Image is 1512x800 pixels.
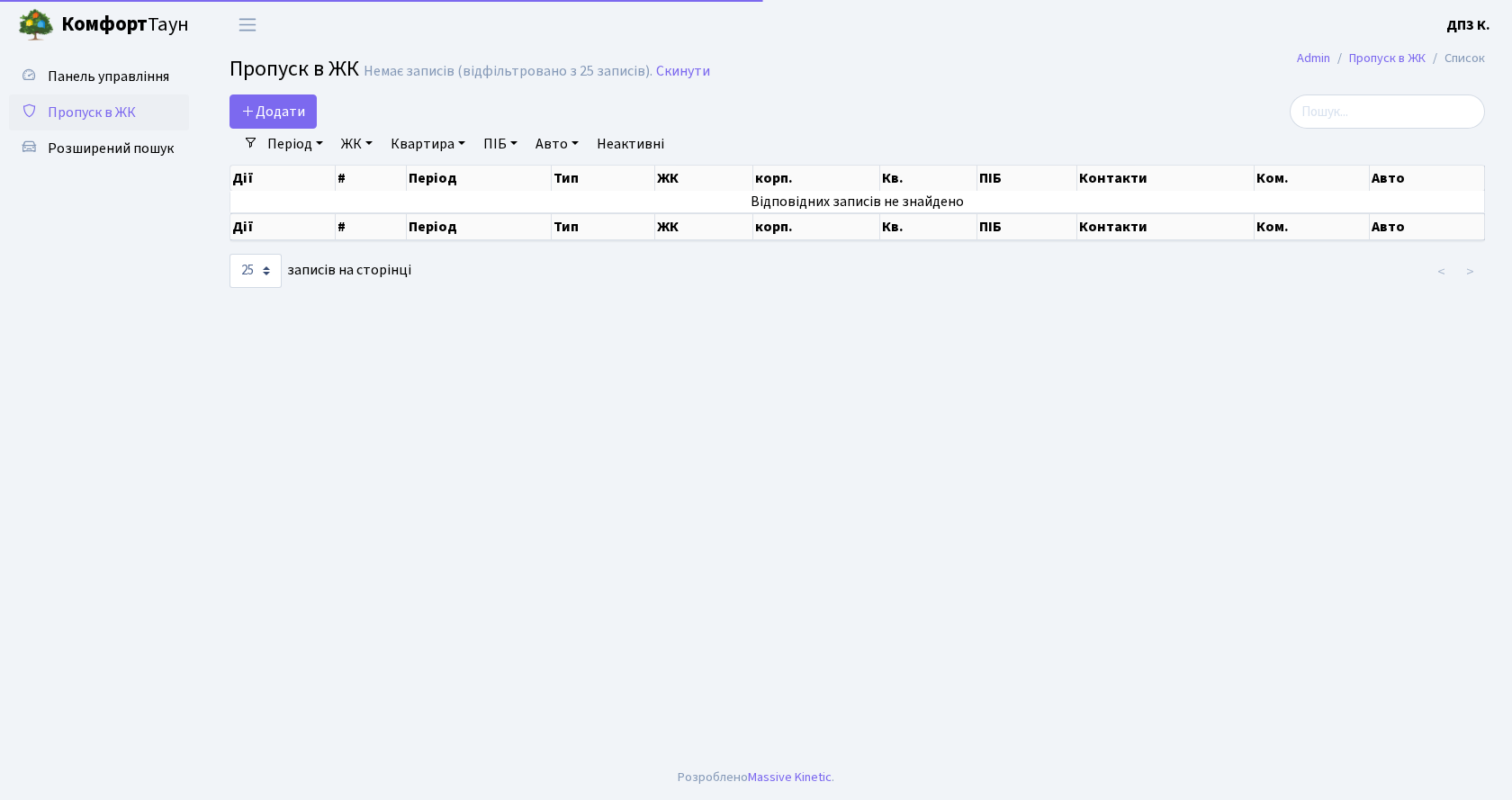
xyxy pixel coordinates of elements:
[1077,213,1255,240] th: Контакти
[48,67,169,86] span: Панель управління
[229,94,317,129] a: Додати
[748,768,832,787] a: Massive Kinetic
[9,94,189,130] a: Пропуск в ЖК
[1370,213,1485,240] th: Авто
[528,129,586,159] a: Авто
[9,58,189,94] a: Панель управління
[18,7,54,43] img: logo.png
[229,53,359,85] span: Пропуск в ЖК
[1349,49,1426,67] a: Пропуск в ЖК
[229,254,282,288] select: записів на сторінці
[1426,49,1485,68] li: Список
[589,129,671,159] a: Неактивні
[1255,213,1370,240] th: Ком.
[383,129,472,159] a: Квартира
[476,129,525,159] a: ПІБ
[1077,166,1255,191] th: Контакти
[655,166,753,191] th: ЖК
[241,102,305,121] span: Додати
[678,768,834,787] div: Розроблено .
[1370,166,1485,191] th: Авто
[336,213,407,240] th: #
[48,103,136,122] span: Пропуск в ЖК
[753,166,880,191] th: корп.
[9,130,189,166] a: Розширений пошук
[230,213,336,240] th: Дії
[753,213,880,240] th: корп.
[880,166,977,191] th: Кв.
[1297,49,1330,67] a: Admin
[61,10,148,39] b: Комфорт
[1270,40,1512,77] nav: breadcrumb
[1255,166,1370,191] th: Ком.
[552,213,655,240] th: Тип
[364,63,652,80] div: Немає записів (відфільтровано з 25 записів).
[48,139,174,158] span: Розширений пошук
[880,213,977,240] th: Кв.
[1446,15,1490,35] b: ДП3 К.
[334,129,380,159] a: ЖК
[407,213,552,240] th: Період
[656,63,710,80] a: Скинути
[977,166,1077,191] th: ПІБ
[977,213,1077,240] th: ПІБ
[230,191,1485,212] td: Відповідних записів не знайдено
[260,129,330,159] a: Період
[230,166,336,191] th: Дії
[229,254,411,288] label: записів на сторінці
[1290,94,1485,129] input: Пошук...
[61,10,189,40] span: Таун
[655,213,753,240] th: ЖК
[552,166,655,191] th: Тип
[336,166,407,191] th: #
[225,10,270,40] button: Переключити навігацію
[1446,14,1490,36] a: ДП3 К.
[407,166,552,191] th: Період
